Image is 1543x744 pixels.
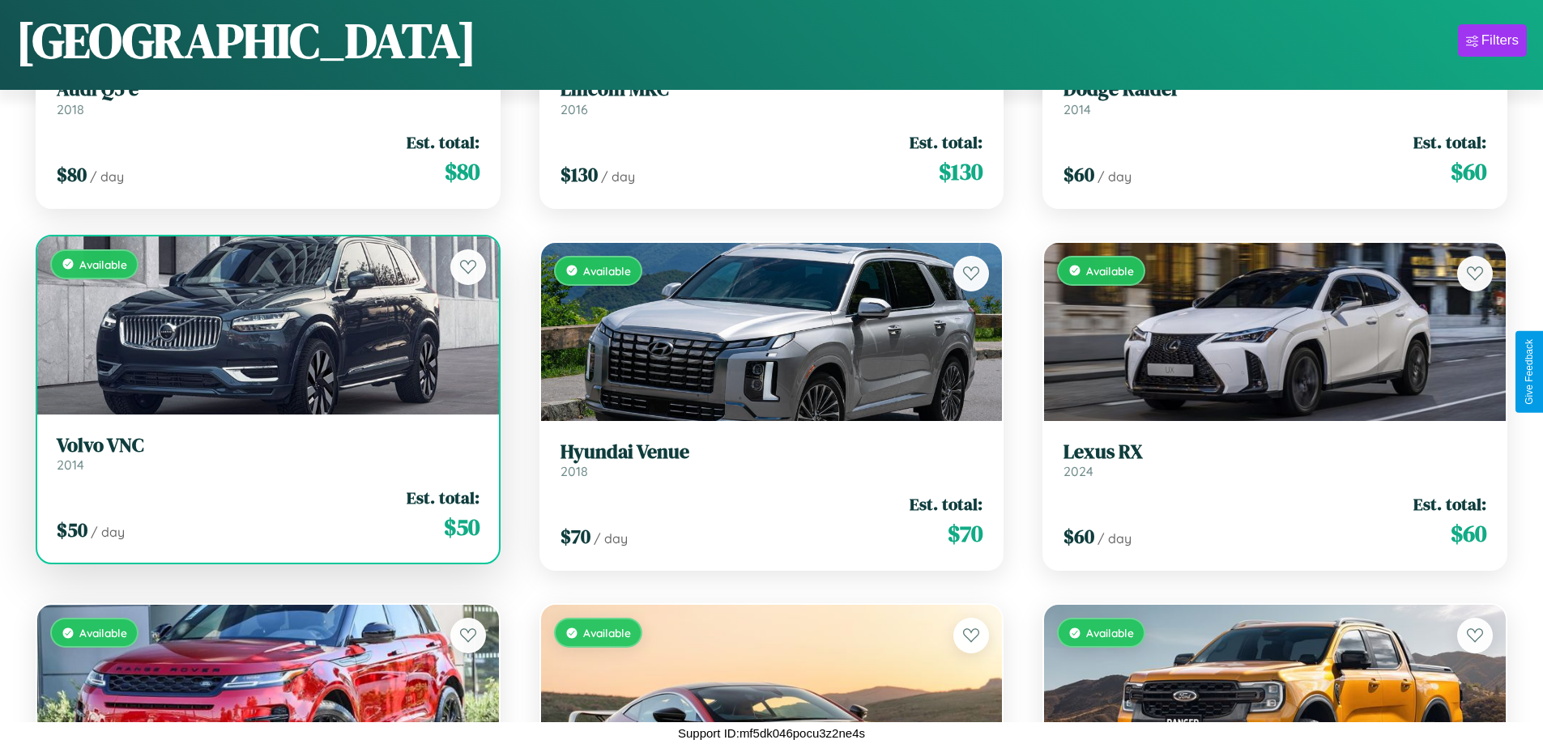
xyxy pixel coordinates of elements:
[57,78,480,101] h3: Audi Q5 e
[407,486,480,509] span: Est. total:
[57,457,84,473] span: 2014
[57,78,480,117] a: Audi Q5 e2018
[1481,32,1519,49] div: Filters
[1098,168,1132,185] span: / day
[561,78,983,101] h3: Lincoln MKC
[90,168,124,185] span: / day
[678,722,865,744] p: Support ID: mf5dk046pocu3z2ne4s
[561,78,983,117] a: Lincoln MKC2016
[1413,492,1486,516] span: Est. total:
[561,440,983,464] h3: Hyundai Venue
[1063,440,1486,480] a: Lexus RX2024
[1458,24,1527,57] button: Filters
[57,161,87,188] span: $ 80
[561,440,983,480] a: Hyundai Venue2018
[1063,78,1486,101] h3: Dodge Raider
[948,517,982,550] span: $ 70
[561,463,588,479] span: 2018
[910,130,982,154] span: Est. total:
[1451,155,1486,188] span: $ 60
[57,434,480,457] h3: Volvo VNC
[1086,626,1134,640] span: Available
[601,168,635,185] span: / day
[91,524,125,540] span: / day
[1524,339,1535,405] div: Give Feedback
[1063,523,1094,550] span: $ 60
[1413,130,1486,154] span: Est. total:
[1063,463,1093,479] span: 2024
[583,264,631,278] span: Available
[16,7,476,74] h1: [GEOGRAPHIC_DATA]
[561,101,588,117] span: 2016
[407,130,480,154] span: Est. total:
[57,101,84,117] span: 2018
[1063,161,1094,188] span: $ 60
[445,155,480,188] span: $ 80
[1063,101,1091,117] span: 2014
[561,161,598,188] span: $ 130
[444,511,480,543] span: $ 50
[79,257,127,271] span: Available
[939,155,982,188] span: $ 130
[79,626,127,640] span: Available
[57,517,87,543] span: $ 50
[1063,78,1486,117] a: Dodge Raider2014
[57,434,480,474] a: Volvo VNC2014
[583,626,631,640] span: Available
[561,523,590,550] span: $ 70
[1098,530,1132,546] span: / day
[1063,440,1486,464] h3: Lexus RX
[1086,264,1134,278] span: Available
[594,530,628,546] span: / day
[1451,517,1486,550] span: $ 60
[910,492,982,516] span: Est. total:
